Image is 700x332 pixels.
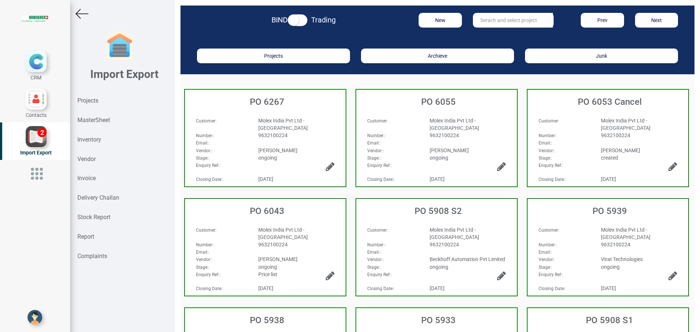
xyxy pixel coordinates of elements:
[601,227,650,240] span: Molex India Pvt Ltd - [GEOGRAPHIC_DATA]
[196,272,220,277] span: :
[539,148,554,153] strong: Vendor:
[539,242,557,247] span: :
[430,256,505,262] span: Beckhoff Automation Pvt Limited
[258,155,277,161] span: ongoing
[430,147,469,153] span: [PERSON_NAME]
[196,242,214,247] span: :
[77,194,119,201] strong: Delivery Challan
[430,285,445,291] span: [DATE]
[430,118,479,131] span: Molex India Pvt Ltd - [GEOGRAPHIC_DATA]
[367,228,388,233] span: :
[430,227,479,240] span: Molex India Pvt Ltd - [GEOGRAPHIC_DATA]
[367,242,386,247] span: :
[30,75,41,81] span: CRM
[258,285,273,291] span: [DATE]
[419,13,462,28] button: New
[196,257,212,262] span: :
[77,253,107,260] strong: Complaints
[430,132,459,138] span: 9632100224
[360,206,517,216] h3: PO 5908 S2
[367,148,383,153] strong: Vendor:
[258,132,288,138] span: 9632100224
[367,257,384,262] span: :
[430,176,445,182] span: [DATE]
[367,272,391,277] strong: Enquiry Ref:
[601,256,643,262] span: Virat Technologies
[196,118,215,124] strong: Customer
[367,133,384,138] strong: Number:
[539,257,555,262] span: :
[367,148,384,153] span: :
[367,265,380,270] strong: Stage:
[539,118,558,124] strong: Customer
[77,117,110,124] strong: MasterSheet
[196,133,213,138] strong: Number:
[197,49,350,63] button: Projects
[531,206,688,216] h3: PO 5939
[196,265,209,270] span: :
[539,242,556,247] strong: Number:
[539,250,552,255] span: :
[258,256,298,262] span: [PERSON_NAME]
[258,118,308,131] span: Molex India Pvt Ltd - [GEOGRAPHIC_DATA]
[367,156,380,161] strong: Stage:
[539,156,552,161] span: :
[601,155,618,161] span: created
[601,147,640,153] span: [PERSON_NAME]
[367,177,394,182] strong: Closing Date:
[77,97,98,104] strong: Projects
[196,250,208,255] strong: Email:
[367,286,395,291] span: :
[361,49,514,63] button: Archieve
[105,31,134,61] img: garage-closed.png
[539,163,563,168] span: :
[539,272,563,277] span: :
[367,250,380,255] strong: Email:
[196,228,215,233] strong: Customer
[539,177,566,182] span: :
[196,148,212,153] span: :
[360,315,517,325] h3: PO 5933
[539,163,562,168] strong: Enquiry Ref:
[525,49,678,63] button: Junk
[26,112,47,118] span: Contacts
[539,133,557,138] span: :
[367,257,383,262] strong: Vendor:
[367,140,380,146] strong: Email:
[258,264,277,270] span: ongoing
[539,265,551,270] strong: Stage:
[531,315,688,325] h3: PO 5908 S1
[196,163,220,168] span: :
[601,132,630,138] span: 9632100224
[196,140,208,146] strong: Email:
[196,156,208,161] strong: Stage:
[367,228,387,233] strong: Customer
[189,315,346,325] h3: PO 5938
[196,133,214,138] span: :
[196,148,211,153] strong: Vendor:
[367,265,381,270] span: :
[189,206,346,216] h3: PO 6043
[430,242,459,247] span: 9632100224
[37,128,47,137] div: 2
[601,285,616,291] span: [DATE]
[539,265,552,270] span: :
[601,242,630,247] span: 9632100224
[77,156,96,163] strong: Vendor
[367,133,386,138] span: :
[77,136,101,143] strong: Inventory
[196,118,216,124] span: :
[196,228,216,233] span: :
[635,13,678,28] button: Next
[258,176,273,182] span: [DATE]
[367,163,391,168] strong: Enquiry Ref:
[77,175,96,182] strong: Invoice
[196,286,222,291] strong: Closing Date:
[367,272,392,277] span: :
[258,147,298,153] span: [PERSON_NAME]
[473,13,553,28] input: Serach and select project
[196,163,219,168] strong: Enquiry Ref:
[539,257,554,262] strong: Vendor:
[539,228,558,233] strong: Customer
[77,233,94,240] strong: Report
